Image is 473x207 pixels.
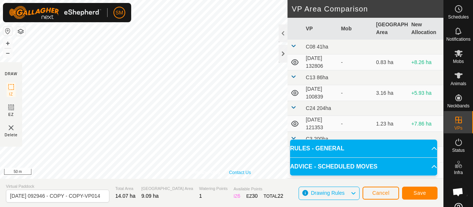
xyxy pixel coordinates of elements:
div: Open chat [448,182,468,202]
span: VPs [454,126,462,130]
span: [GEOGRAPHIC_DATA] Area [142,186,193,192]
th: [GEOGRAPHIC_DATA] Area [373,18,408,40]
button: Map Layers [16,27,25,36]
div: - [341,120,370,128]
h2: VP Area Comparison [292,4,443,13]
p-accordion-header: RULES - GENERAL [290,140,437,157]
th: Mob [338,18,373,40]
button: + [3,39,12,48]
span: 22 [278,193,283,199]
span: Delete [5,132,18,138]
div: - [341,59,370,66]
span: C08 41ha [306,44,329,50]
span: 1 [199,193,202,199]
span: C3 200ha [306,136,329,142]
div: IZ [234,192,240,200]
th: VP [303,18,338,40]
div: EZ [246,192,258,200]
span: Mobs [453,59,464,64]
span: Animals [450,81,466,86]
span: Schedules [448,15,469,19]
span: EZ [8,112,14,117]
th: New Allocation [408,18,443,40]
span: Neckbands [447,104,469,108]
span: C24 204ha [306,105,331,111]
span: Virtual Paddock [6,183,109,190]
td: 3.16 ha [373,85,408,101]
a: Contact Us [229,169,251,176]
div: - [341,89,370,97]
td: +8.26 ha [408,54,443,70]
td: [DATE] 132806 [303,54,338,70]
span: 6 [238,193,241,199]
div: TOTAL [263,192,283,200]
button: Save [402,187,438,200]
td: [DATE] 121353 [303,116,338,132]
div: DRAW [5,71,17,77]
button: Cancel [363,187,399,200]
span: SM [116,9,123,17]
td: +7.86 ha [408,116,443,132]
span: Notifications [446,37,470,41]
span: Total Area [115,186,136,192]
span: Heatmap [449,193,467,197]
span: 30 [252,193,258,199]
span: C13 86ha [306,74,329,80]
span: Status [452,148,465,153]
button: – [3,49,12,57]
span: Watering Points [199,186,228,192]
span: Available Points [234,186,283,192]
td: 0.83 ha [373,54,408,70]
a: Privacy Policy [193,169,220,176]
span: 9.09 ha [142,193,159,199]
span: Cancel [372,190,389,196]
td: 1.23 ha [373,116,408,132]
span: ADVICE - SCHEDULED MOVES [290,162,377,171]
p-accordion-header: ADVICE - SCHEDULED MOVES [290,158,437,176]
span: Drawing Rules [311,190,344,196]
span: Save [414,190,426,196]
img: VP [7,123,16,132]
td: [DATE] 100839 [303,85,338,101]
button: Reset Map [3,27,12,36]
span: IZ [9,91,13,97]
span: 14.07 ha [115,193,136,199]
td: +5.93 ha [408,85,443,101]
img: Gallagher Logo [9,6,101,19]
span: Infra [454,170,463,175]
span: RULES - GENERAL [290,144,344,153]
